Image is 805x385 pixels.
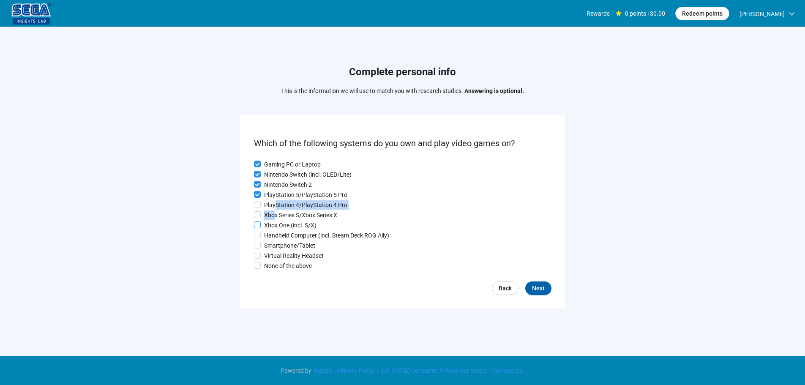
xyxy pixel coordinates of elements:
a: [US_STATE] Consumer Privacy Act Notice [378,367,489,374]
a: Privacy Policy [336,367,377,374]
p: Which of the following systems do you own and play video games on? [254,137,551,150]
a: Contact Us [491,367,524,374]
p: Nintendo Switch 2 [264,180,312,189]
p: PlayStation 4/PlayStation 4 Pro [264,200,347,210]
span: star [616,11,622,16]
p: Smartphone/Tablet [264,241,315,250]
span: Redeem points [682,9,723,18]
p: PlayStation 5/PlayStation 5 Pro [264,190,347,199]
span: down [789,11,795,17]
button: Next [525,281,551,295]
button: Redeem points [675,7,729,20]
span: Next [532,284,545,293]
p: Xbox One (incl. S/X) [264,221,317,230]
p: Nintendo Switch (incl. OLED/Lite) [264,170,352,179]
p: Xbox Series S/Xbox Series X [264,210,337,220]
p: None of the above [264,261,312,270]
span: Powered by [281,367,311,374]
span: Back [499,284,512,293]
span: [PERSON_NAME] [740,0,785,27]
p: Gaming PC or Laptop [264,160,321,169]
strong: Answering is optional. [464,87,524,94]
div: · · · [281,366,524,375]
p: This is the information we will use to match you with research studies. [281,86,524,96]
h1: Complete personal info [281,64,524,80]
a: Back [492,281,518,295]
a: HubUX [311,367,334,374]
p: Virtual Reality Headset [264,251,324,260]
p: Handheld Computer (incl. Steam Deck ROG Ally) [264,231,389,240]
